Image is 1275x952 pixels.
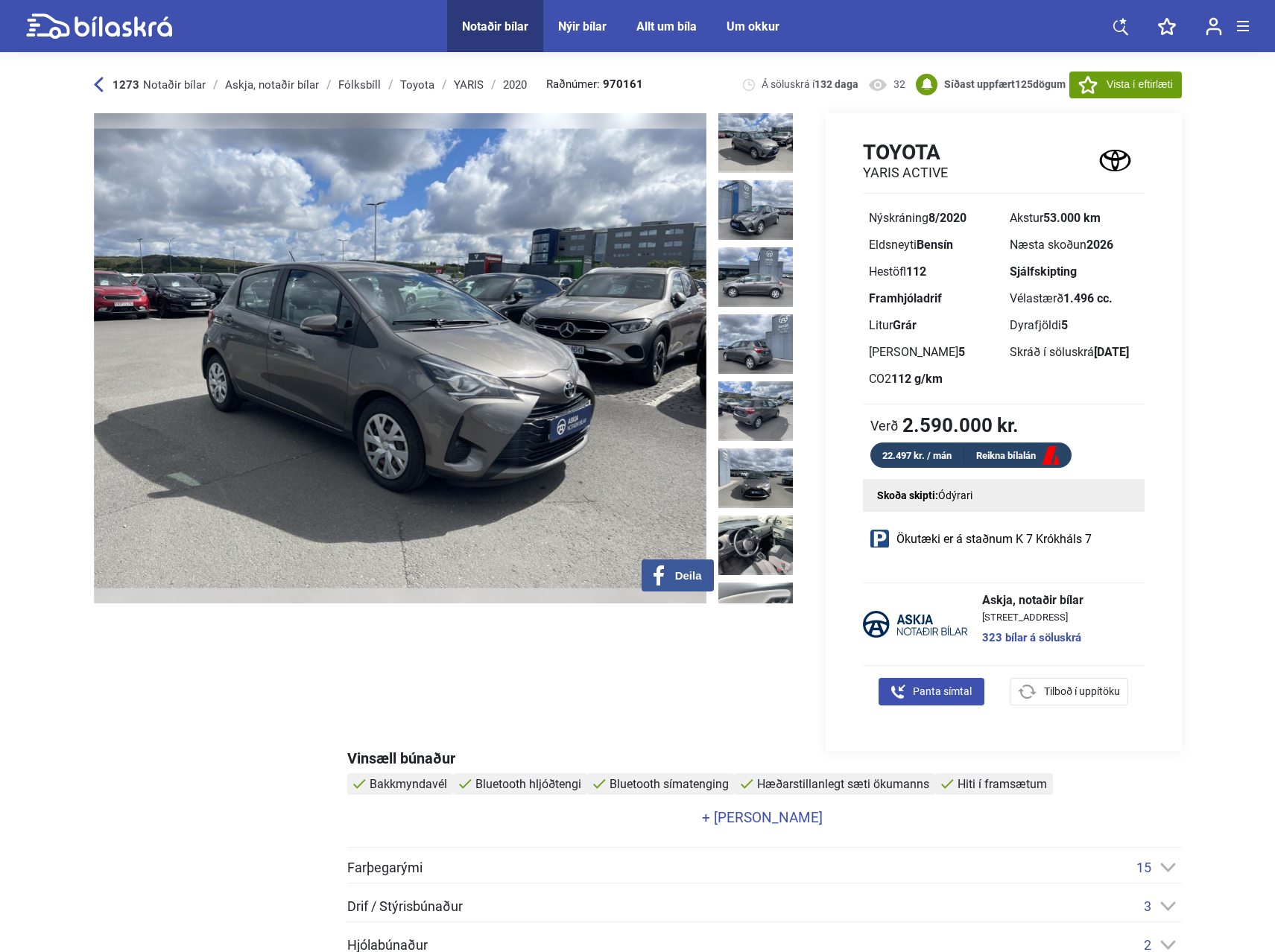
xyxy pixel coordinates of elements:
[863,140,948,165] h1: Toyota
[718,180,793,240] img: 1748956844_7558298438928626504_21256817150816843.jpg
[928,211,966,225] b: 8/2020
[1061,318,1068,332] b: 5
[877,489,938,501] strong: Skoða skipti:
[675,569,702,583] span: Deila
[475,777,581,791] span: Bluetooth hljóðtengi
[869,212,998,224] div: Nýskráning
[718,314,793,374] img: 1748956845_8374757265194405550_21256817921810315.jpg
[1206,17,1222,36] img: user-login.svg
[718,448,793,508] img: 1748956846_7119438138933104583_21256818647246485.jpg
[982,632,1083,644] a: 323 bílar á söluskrá
[893,318,917,332] b: Grár
[1010,239,1139,251] div: Næsta skoðun
[902,416,1019,435] b: 2.590.000 kr.
[610,777,729,791] span: Bluetooth símatenging
[603,79,643,90] b: 970161
[944,78,1066,90] b: Síðast uppfært dögum
[863,165,948,181] h2: YARIS ACTIVE
[400,79,434,91] div: Toyota
[757,777,929,791] span: Hæðarstillanlegt sæti ökumanns
[896,533,1092,545] span: Ökutæki er á staðnum K 7 Krókháls 7
[917,238,953,252] b: Bensín
[1010,212,1139,224] div: Akstur
[891,372,943,386] b: 112 g/km
[982,594,1083,606] span: Askja, notaðir bílar
[113,78,139,92] b: 1273
[546,79,643,90] span: Raðnúmer:
[370,777,447,791] span: Bakkmyndavél
[1107,77,1172,92] span: Vista í eftirlæti
[938,489,972,501] span: Ódýrari
[462,19,528,34] a: Notaðir bílar
[1069,72,1181,98] button: Vista í eftirlæti
[1015,78,1033,90] span: 125
[870,447,964,464] div: 22.497 kr. / mán
[338,79,381,91] div: Fólksbíll
[964,447,1072,466] a: Reikna bílalán
[347,939,428,952] span: Hjólabúnaður
[869,266,998,278] div: Hestöfl
[636,19,697,34] a: Allt um bíla
[869,346,998,358] div: [PERSON_NAME]
[642,559,714,591] button: Deila
[143,78,206,92] span: Notaðir bílar
[1010,346,1139,358] div: Skráð í söluskrá
[1010,320,1139,331] div: Dyrafjöldi
[913,684,972,699] span: Panta símtal
[1136,860,1151,875] span: 15
[454,79,484,91] div: YARIS
[1043,211,1101,225] b: 53.000 km
[958,345,965,359] b: 5
[718,515,793,575] img: 1748956846_1589924683893338496_21256819041787899.jpg
[1094,345,1129,359] b: [DATE]
[1044,684,1120,699] span: Tilboð í uppítöku
[762,77,858,92] span: Á söluskrá í
[982,612,1083,622] span: [STREET_ADDRESS]
[727,19,779,34] a: Um okkur
[869,373,998,385] div: CO2
[347,900,463,913] span: Drif / Stýrisbúnaður
[503,79,527,91] div: 2020
[718,247,793,307] img: 1748956845_8563082944539695682_21256817562299368.jpg
[347,861,423,875] span: Farþegarými
[225,79,319,91] div: Askja, notaðir bílar
[869,291,942,305] b: Framhjóladrif
[958,777,1047,791] span: Hiti í framsætum
[1010,293,1139,305] div: Vélastærð
[347,810,1178,825] a: + [PERSON_NAME]
[906,264,926,279] b: 112
[558,19,607,34] a: Nýir bílar
[1086,139,1145,182] img: logo Toyota YARIS ACTIVE
[1063,291,1113,305] b: 1.496 cc.
[869,320,998,331] div: Litur
[718,583,793,642] img: 1748956846_5299430808275392549_21256819414060740.jpg
[869,239,998,251] div: Eldsneyti
[347,751,1182,766] div: Vinsæll búnaður
[870,418,899,433] span: Verð
[1086,238,1113,252] b: 2026
[1144,898,1151,914] span: 3
[1010,264,1077,279] b: Sjálfskipting
[718,381,793,441] img: 1748956845_5291306232326639647_21256818288051508.jpg
[893,77,905,92] span: 32
[814,78,858,90] b: 132 daga
[718,113,793,173] img: 1748956844_8775529690785338902_21256816698723530.jpg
